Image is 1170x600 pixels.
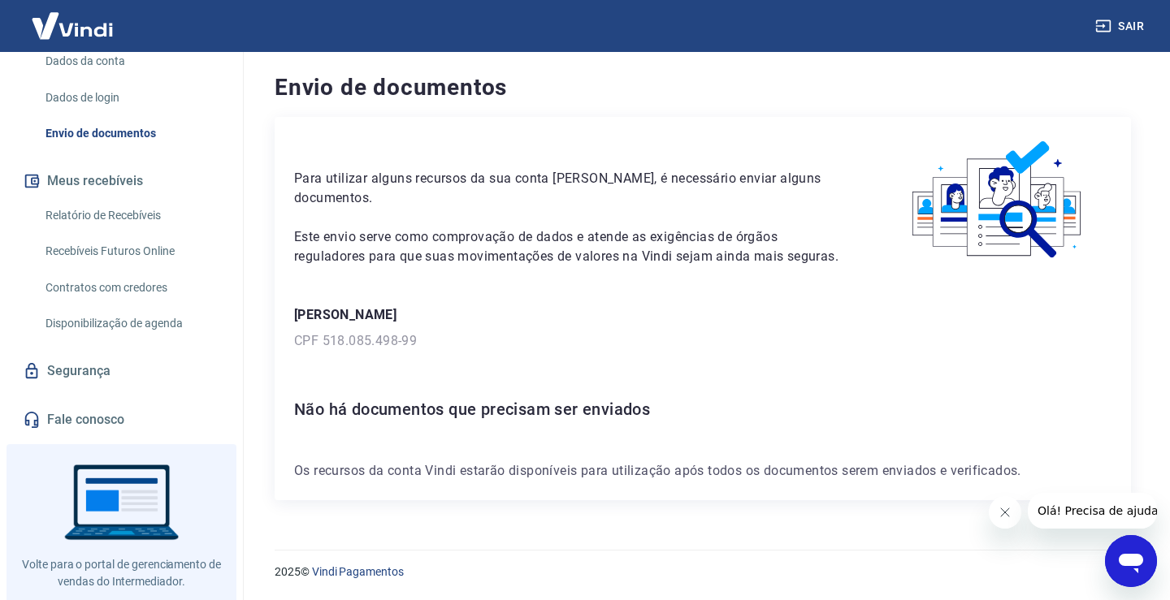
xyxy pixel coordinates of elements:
[294,396,1111,422] h6: Não há documentos que precisam ser enviados
[19,163,223,199] button: Meus recebíveis
[312,565,404,578] a: Vindi Pagamentos
[19,402,223,438] a: Fale conosco
[19,353,223,389] a: Segurança
[275,71,1131,104] h4: Envio de documentos
[39,307,223,340] a: Disponibilização de agenda
[1105,535,1157,587] iframe: Botão para abrir a janela de mensagens
[294,305,1111,325] p: [PERSON_NAME]
[39,117,223,150] a: Envio de documentos
[39,81,223,114] a: Dados de login
[294,169,846,208] p: Para utilizar alguns recursos da sua conta [PERSON_NAME], é necessário enviar alguns documentos.
[989,496,1021,529] iframe: Fechar mensagem
[1092,11,1150,41] button: Sair
[39,271,223,304] a: Contratos com credores
[39,45,223,78] a: Dados da conta
[294,331,1111,351] p: CPF 518.085.498-99
[294,227,846,266] p: Este envio serve como comprovação de dados e atende as exigências de órgãos reguladores para que ...
[19,1,125,50] img: Vindi
[885,136,1111,264] img: waiting_documents.41d9841a9773e5fdf392cede4d13b617.svg
[39,235,223,268] a: Recebíveis Futuros Online
[294,461,1111,481] p: Os recursos da conta Vindi estarão disponíveis para utilização após todos os documentos serem env...
[39,199,223,232] a: Relatório de Recebíveis
[275,563,1131,581] p: 2025 ©
[10,11,136,24] span: Olá! Precisa de ajuda?
[1028,493,1157,529] iframe: Mensagem da empresa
